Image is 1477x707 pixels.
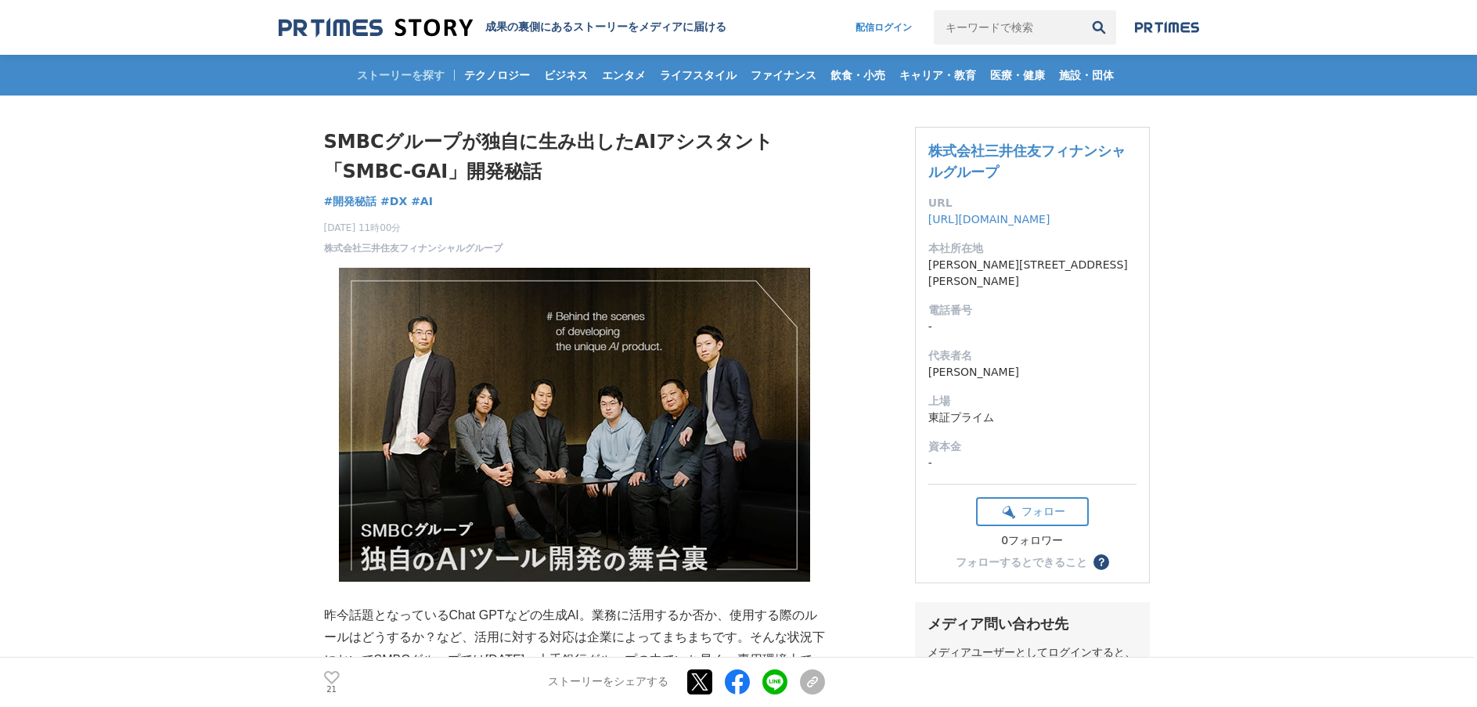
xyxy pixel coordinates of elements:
[976,497,1089,526] button: フォロー
[928,319,1137,335] dd: -
[928,455,1137,471] dd: -
[956,557,1087,568] div: フォローするとできること
[411,194,433,208] span: #AI
[824,68,892,82] span: 飲食・小売
[893,68,982,82] span: キャリア・教育
[596,68,652,82] span: エンタメ
[928,393,1137,409] dt: 上場
[1135,21,1199,34] img: prtimes
[840,10,928,45] a: 配信ログイン
[1053,55,1120,96] a: 施設・団体
[1082,10,1116,45] button: 検索
[324,686,340,694] p: 21
[1096,557,1107,568] span: ？
[1053,68,1120,82] span: 施設・団体
[928,646,1137,674] div: メディアユーザーとしてログインすると、担当者の連絡先を閲覧できます。
[380,194,407,208] span: #DX
[458,68,536,82] span: テクノロジー
[984,55,1051,96] a: 医療・健康
[744,68,823,82] span: ファイナンス
[928,195,1137,211] dt: URL
[324,241,503,255] a: 株式会社三井住友フィナンシャルグループ
[279,17,473,38] img: 成果の裏側にあるストーリーをメディアに届ける
[744,55,823,96] a: ファイナンス
[324,221,503,235] span: [DATE] 11時00分
[538,68,594,82] span: ビジネス
[279,17,726,38] a: 成果の裏側にあるストーリーをメディアに届ける 成果の裏側にあるストーリーをメディアに届ける
[928,348,1137,364] dt: 代表者名
[824,55,892,96] a: 飲食・小売
[1093,554,1109,570] button: ？
[324,194,377,208] span: #開発秘話
[893,55,982,96] a: キャリア・教育
[928,364,1137,381] dd: [PERSON_NAME]
[984,68,1051,82] span: 医療・健康
[928,302,1137,319] dt: 電話番号
[411,193,433,210] a: #AI
[976,534,1089,548] div: 0フォロワー
[928,142,1126,180] a: 株式会社三井住友フィナンシャルグループ
[928,257,1137,290] dd: [PERSON_NAME][STREET_ADDRESS][PERSON_NAME]
[928,438,1137,455] dt: 資本金
[928,213,1050,225] a: [URL][DOMAIN_NAME]
[380,193,407,210] a: #DX
[485,20,726,34] h2: 成果の裏側にあるストーリーをメディアに届ける
[596,55,652,96] a: エンタメ
[654,55,743,96] a: ライフスタイル
[934,10,1082,45] input: キーワードで検索
[538,55,594,96] a: ビジネス
[324,193,377,210] a: #開発秘話
[548,676,668,690] p: ストーリーをシェアする
[458,55,536,96] a: テクノロジー
[928,240,1137,257] dt: 本社所在地
[928,615,1137,633] div: メディア問い合わせ先
[339,268,810,582] img: thumbnail_0a9e2980-2899-11ef-b370-59d28d6f6a20.png
[654,68,743,82] span: ライフスタイル
[928,409,1137,426] dd: 東証プライム
[324,127,825,187] h1: SMBCグループが独自に生み出したAIアシスタント「SMBC-GAI」開発秘話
